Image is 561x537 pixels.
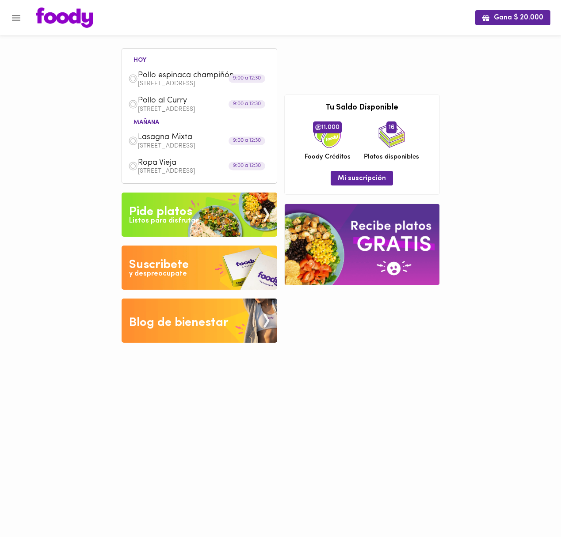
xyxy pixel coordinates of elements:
[122,246,277,290] img: Disfruta bajar de peso
[138,143,271,149] p: [STREET_ADDRESS]
[128,99,138,109] img: dish.png
[364,152,419,162] span: Platos disponibles
[138,96,240,106] span: Pollo al Curry
[126,55,153,64] li: hoy
[122,299,277,343] img: Blog de bienestar
[129,256,189,274] div: Suscribete
[5,7,27,29] button: Menu
[229,162,265,170] div: 9:00 a 12:30
[313,121,342,133] span: 11.000
[128,161,138,171] img: dish.png
[378,121,405,148] img: icon_dishes.png
[285,204,439,285] img: referral-banner.png
[128,74,138,83] img: dish.png
[331,171,393,185] button: Mi suscripción
[129,203,192,221] div: Pide platos
[305,152,351,162] span: Foody Créditos
[510,486,552,528] iframe: Messagebird Livechat Widget
[122,193,277,237] img: Pide un Platos
[138,158,240,168] span: Ropa Vieja
[314,121,341,148] img: credits-package.png
[128,136,138,146] img: dish.png
[482,14,543,22] span: Gana $ 20.000
[475,10,550,25] button: Gana $ 20.000
[138,106,271,113] p: [STREET_ADDRESS]
[36,8,93,28] img: logo.png
[229,100,265,108] div: 9:00 a 12:30
[129,269,187,279] div: y despreocupate
[129,216,198,226] div: Listos para disfrutar
[138,132,240,143] span: Lasagna Mixta
[291,104,433,113] h3: Tu Saldo Disponible
[126,117,166,126] li: mañana
[229,136,265,145] div: 9:00 a 12:30
[338,174,386,183] span: Mi suscripción
[315,124,321,130] img: foody-creditos.png
[138,71,240,81] span: Pollo espinaca champiñón
[129,314,229,332] div: Blog de bienestar
[386,121,397,133] span: 16
[229,75,265,83] div: 9:00 a 12:30
[138,81,271,87] p: [STREET_ADDRESS]
[138,168,271,174] p: [STREET_ADDRESS]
